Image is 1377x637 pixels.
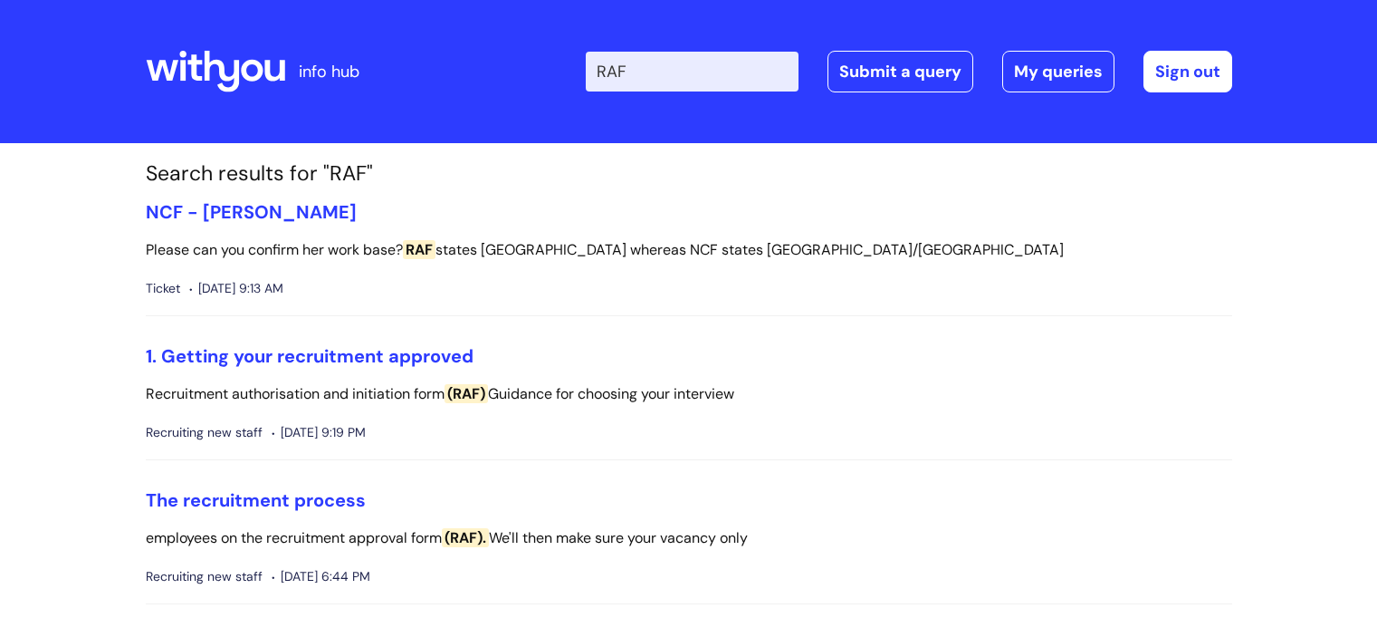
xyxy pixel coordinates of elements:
a: My queries [1002,51,1114,92]
a: The recruitment process [146,488,366,512]
span: [DATE] 9:13 AM [189,277,283,300]
input: Search [586,52,798,92]
a: Sign out [1143,51,1232,92]
span: Ticket [146,277,180,300]
a: 1. Getting your recruitment approved [146,344,473,368]
p: employees on the recruitment approval form We'll then make sure your vacancy only [146,526,1232,552]
span: Recruiting new staff [146,421,263,444]
span: [DATE] 6:44 PM [272,565,370,588]
p: info hub [299,57,359,86]
span: [DATE] 9:19 PM [272,421,366,444]
div: | - [586,51,1232,92]
a: NCF - [PERSON_NAME] [146,200,357,224]
span: Recruiting new staff [146,565,263,588]
a: Submit a query [827,51,973,92]
span: RAF [403,240,435,259]
p: Please can you confirm her work base? states [GEOGRAPHIC_DATA] whereas NCF states [GEOGRAPHIC_DAT... [146,237,1232,264]
p: Recruitment authorisation and initiation form Guidance for choosing your interview [146,381,1232,408]
span: (RAF). [442,528,489,547]
h1: Search results for "RAF" [146,161,1232,187]
span: (RAF) [445,384,488,403]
